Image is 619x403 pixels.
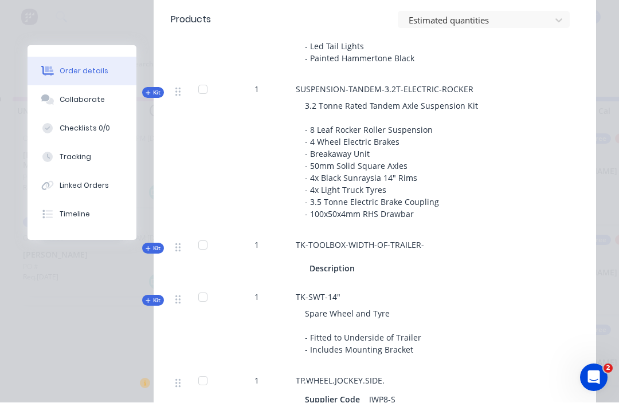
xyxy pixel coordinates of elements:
span: Kit [146,89,160,97]
span: 2 [604,364,613,373]
div: Order details [60,66,108,77]
button: Kit [142,243,164,254]
div: Linked Orders [60,181,109,191]
span: Spare Wheel and Tyre - Fitted to Underside of Trailer - Includes Mounting Bracket [305,309,421,355]
span: Kit [146,244,160,253]
span: 1 [254,239,259,251]
span: 3.2 Tonne Rated Tandem Axle Suspension Kit - 8 Leaf Rocker Roller Suspension - 4 Wheel Electric B... [305,101,480,220]
span: 1 [254,291,259,303]
button: Linked Orders [28,172,136,200]
div: Timeline [60,210,90,220]
button: Kit [142,295,164,306]
button: Tracking [28,143,136,172]
span: SUSPENSION-TANDEM-3.2T-ELECTRIC-ROCKER [296,84,473,95]
span: 1 [254,375,259,387]
iframe: Intercom live chat [580,364,608,392]
span: 1 [254,84,259,96]
button: Kit [142,88,164,98]
span: TP.WHEEL.JOCKEY.SIDE. [296,376,385,386]
button: Checklists 0/0 [28,114,136,143]
button: Order details [28,57,136,86]
span: TK-SWT-14" [296,292,340,303]
div: Tracking [60,152,91,163]
div: Collaborate [60,95,105,105]
span: Kit [146,297,160,305]
button: Collaborate [28,86,136,114]
div: Products [171,13,211,27]
div: Checklists 0/0 [60,124,110,134]
div: Description [309,260,359,277]
span: TK-TOOLBOX-WIDTH-OF-TRAILER- [296,240,424,251]
button: Timeline [28,200,136,229]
